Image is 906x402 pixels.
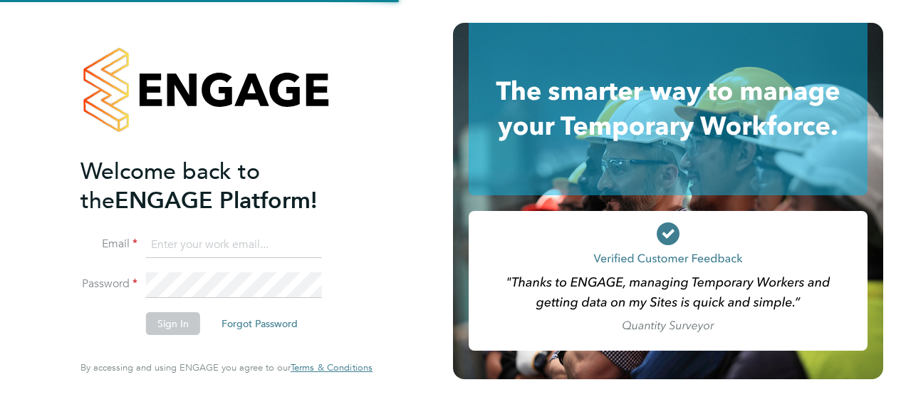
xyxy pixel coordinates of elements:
h2: ENGAGE Platform! [80,157,358,215]
label: Password [80,277,137,292]
a: Terms & Conditions [291,362,373,373]
button: Sign In [146,312,200,335]
input: Enter your work email... [146,232,322,258]
label: Email [80,237,137,252]
button: Forgot Password [210,312,309,335]
span: Terms & Conditions [291,361,373,373]
span: Welcome back to the [80,158,260,215]
span: By accessing and using ENGAGE you agree to our [80,361,373,373]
